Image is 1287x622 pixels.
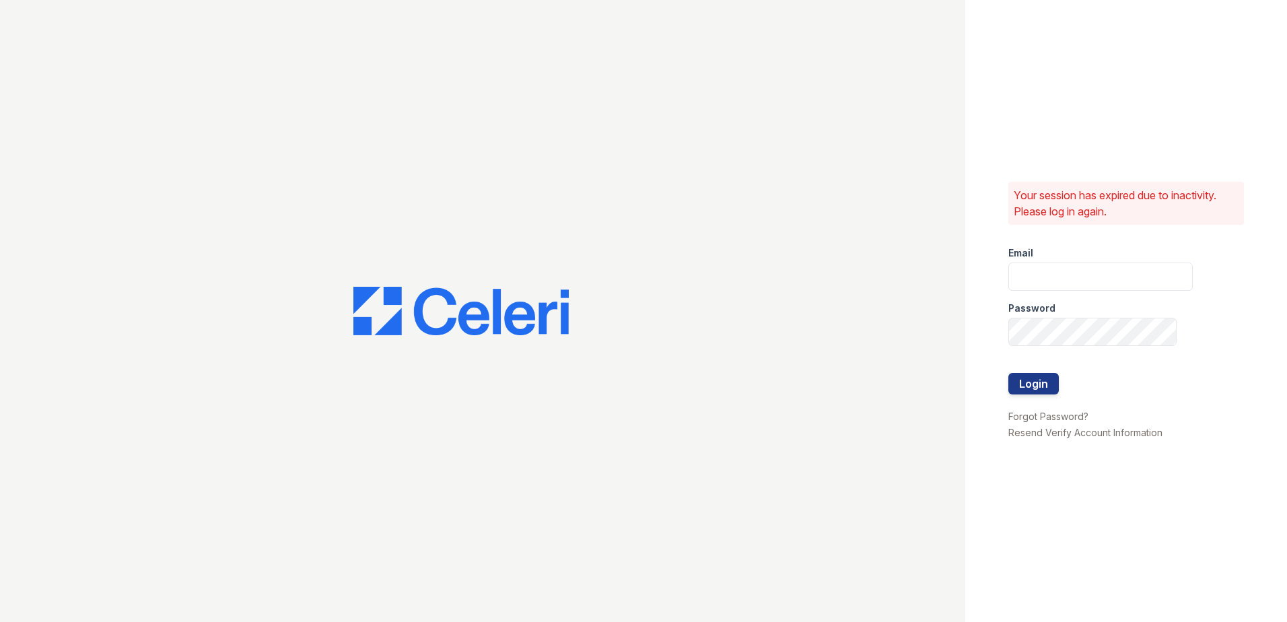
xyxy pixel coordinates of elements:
[353,287,569,335] img: CE_Logo_Blue-a8612792a0a2168367f1c8372b55b34899dd931a85d93a1a3d3e32e68fde9ad4.png
[1008,246,1033,260] label: Email
[1014,187,1239,219] p: Your session has expired due to inactivity. Please log in again.
[1008,373,1059,394] button: Login
[1008,302,1055,315] label: Password
[1008,411,1088,422] a: Forgot Password?
[1008,427,1162,438] a: Resend Verify Account Information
